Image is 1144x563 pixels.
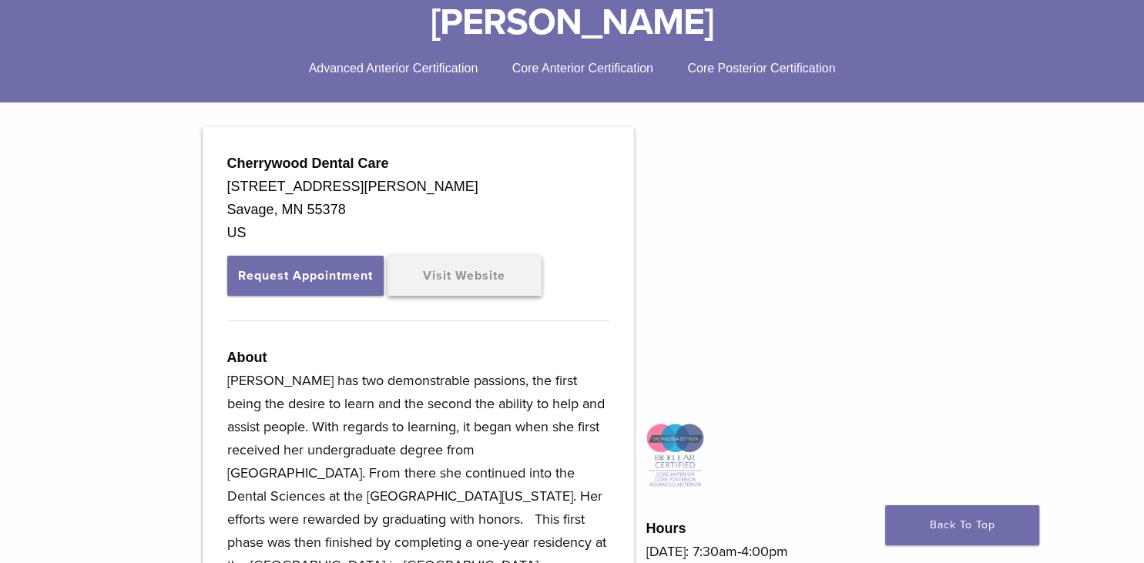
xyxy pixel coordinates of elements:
strong: About [227,350,267,365]
span: Core Posterior Certification [687,62,835,75]
strong: Cherrywood Dental Care [227,156,389,171]
a: Back To Top [885,505,1039,545]
div: [STREET_ADDRESS][PERSON_NAME] [227,175,609,198]
span: Core Anterior Certification [512,62,653,75]
img: Icon [646,423,704,488]
div: Savage, MN 55378 US [227,198,609,244]
strong: Hours [646,521,686,536]
span: Advanced Anterior Certification [309,62,478,75]
a: Visit Website [387,256,542,296]
h1: [PERSON_NAME] [29,4,1115,41]
button: Request Appointment [227,256,384,296]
